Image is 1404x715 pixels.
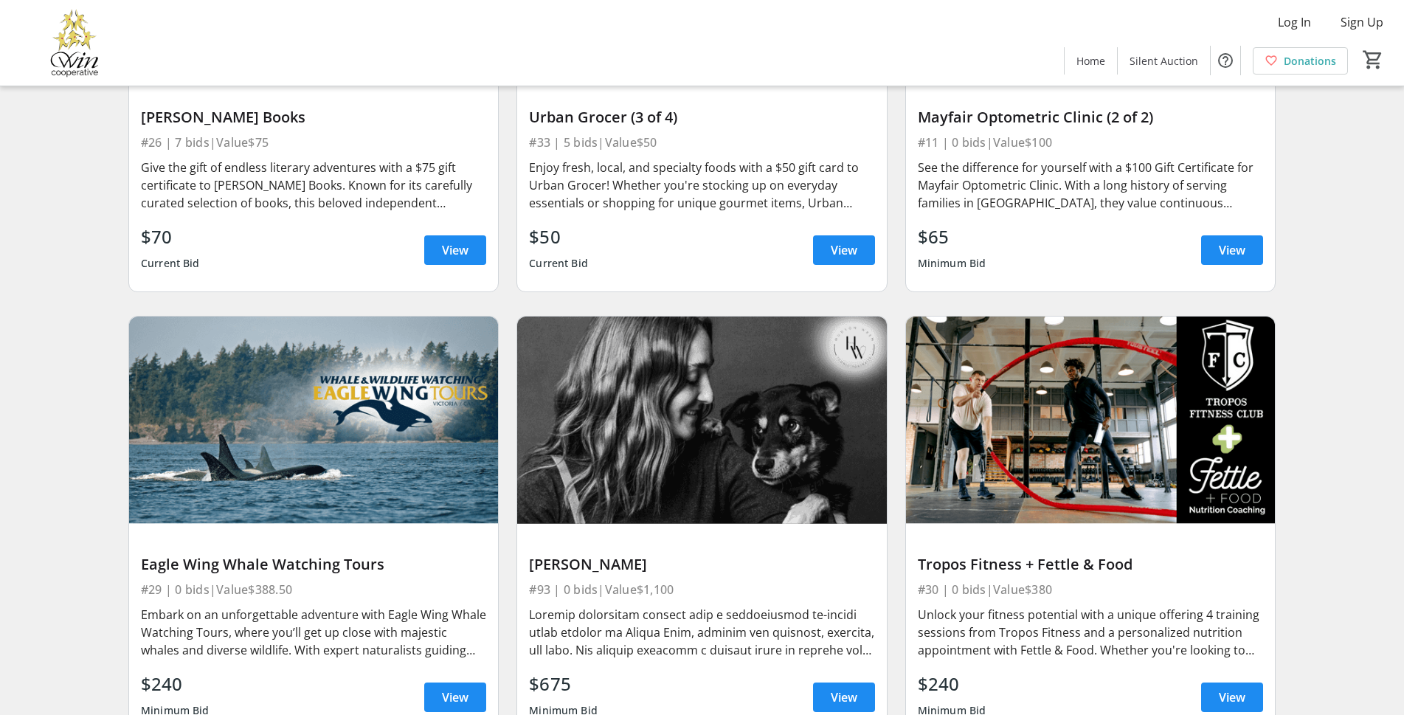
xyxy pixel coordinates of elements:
div: [PERSON_NAME] Books [141,108,486,126]
a: View [1201,235,1263,265]
img: Hudson Wren [517,317,886,524]
a: Donations [1253,47,1348,75]
span: Home [1076,53,1105,69]
img: Eagle Wing Whale Watching Tours [129,317,498,524]
div: Loremip dolorsitam consect adip e seddoeiusmod te-incidi utlab etdolor ma Aliqua Enim, adminim ve... [529,606,874,659]
button: Log In [1266,10,1323,34]
div: $675 [529,671,598,697]
div: [PERSON_NAME] [529,556,874,573]
span: View [1219,688,1245,706]
div: #29 | 0 bids | Value $388.50 [141,579,486,600]
div: #26 | 7 bids | Value $75 [141,132,486,153]
div: Current Bid [141,250,200,277]
img: Victoria Women In Need Community Cooperative's Logo [9,6,140,80]
span: View [831,241,857,259]
div: Enjoy fresh, local, and specialty foods with a $50 gift card to Urban Grocer! Whether you're stoc... [529,159,874,212]
div: $50 [529,224,588,250]
div: $240 [141,671,210,697]
div: Mayfair Optometric Clinic (2 of 2) [918,108,1263,126]
div: #33 | 5 bids | Value $50 [529,132,874,153]
a: View [813,235,875,265]
span: View [831,688,857,706]
a: View [424,683,486,712]
span: Sign Up [1341,13,1383,31]
button: Sign Up [1329,10,1395,34]
img: Tropos Fitness + Fettle & Food [906,317,1275,524]
button: Help [1211,46,1240,75]
span: View [442,241,468,259]
div: $65 [918,224,986,250]
button: Cart [1360,46,1386,73]
div: Unlock your fitness potential with a unique offering 4 training sessions from Tropos Fitness and ... [918,606,1263,659]
div: See the difference for yourself with a $100 Gift Certificate for Mayfair Optometric Clinic. With ... [918,159,1263,212]
div: Embark on an unforgettable adventure with Eagle Wing Whale Watching Tours, where you’ll get up cl... [141,606,486,659]
div: Give the gift of endless literary adventures with a $75 gift certificate to [PERSON_NAME] Books. ... [141,159,486,212]
a: Home [1065,47,1117,75]
div: $240 [918,671,986,697]
div: Eagle Wing Whale Watching Tours [141,556,486,573]
div: #30 | 0 bids | Value $380 [918,579,1263,600]
div: Tropos Fitness + Fettle & Food [918,556,1263,573]
div: Urban Grocer (3 of 4) [529,108,874,126]
div: $70 [141,224,200,250]
a: View [813,683,875,712]
span: View [442,688,468,706]
a: View [424,235,486,265]
span: Silent Auction [1130,53,1198,69]
a: Silent Auction [1118,47,1210,75]
div: Minimum Bid [918,250,986,277]
div: #11 | 0 bids | Value $100 [918,132,1263,153]
span: Donations [1284,53,1336,69]
span: View [1219,241,1245,259]
div: Current Bid [529,250,588,277]
a: View [1201,683,1263,712]
span: Log In [1278,13,1311,31]
div: #93 | 0 bids | Value $1,100 [529,579,874,600]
